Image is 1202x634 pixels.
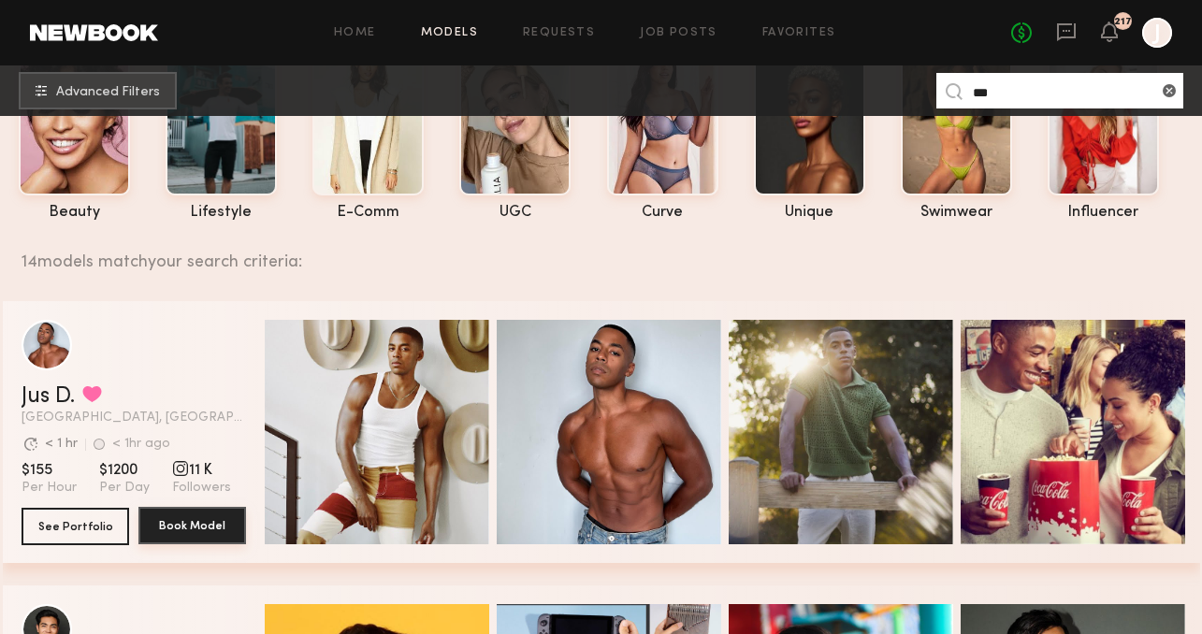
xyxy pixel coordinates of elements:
[172,480,231,497] span: Followers
[421,27,478,39] a: Models
[19,205,130,221] div: beauty
[523,27,595,39] a: Requests
[138,507,246,544] button: Book Model
[22,461,77,480] span: $155
[99,461,150,480] span: $1200
[459,205,571,221] div: UGC
[312,205,424,221] div: e-comm
[22,232,1185,271] div: 14 models match your search criteria:
[901,205,1012,221] div: swimwear
[56,86,160,99] span: Advanced Filters
[1114,17,1132,27] div: 217
[22,411,246,425] span: [GEOGRAPHIC_DATA], [GEOGRAPHIC_DATA]
[112,438,170,451] div: < 1hr ago
[640,27,717,39] a: Job Posts
[22,385,75,408] a: Jus D.
[1142,18,1172,48] a: J
[22,508,129,545] button: See Portfolio
[762,27,836,39] a: Favorites
[172,461,231,480] span: 11 K
[334,27,376,39] a: Home
[45,438,78,451] div: < 1 hr
[138,508,246,545] a: Book Model
[99,480,150,497] span: Per Day
[166,205,277,221] div: lifestyle
[19,72,177,109] button: Advanced Filters
[1048,205,1159,221] div: influencer
[754,205,865,221] div: unique
[22,480,77,497] span: Per Hour
[607,205,718,221] div: curve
